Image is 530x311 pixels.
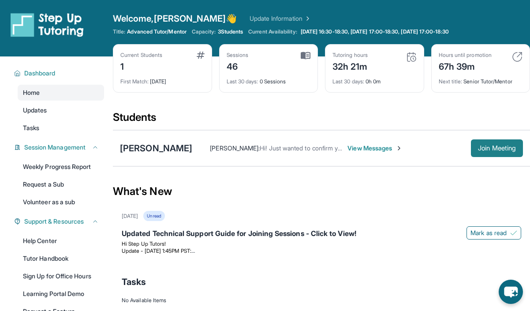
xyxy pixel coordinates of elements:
span: Title: [113,28,125,35]
span: Update - [DATE] 1:45PM PST: [122,247,195,254]
img: Mark as read [510,229,517,236]
img: Chevron-Right [396,145,403,152]
div: Updated Technical Support Guide for Joining Sessions - Click to View! [122,228,521,240]
div: [DATE] [120,73,205,85]
span: Mark as read [470,229,507,237]
div: Unread [143,211,164,221]
div: 67h 39m [439,59,492,73]
button: Mark as read [467,226,521,240]
span: Hi! Just wanted to confirm you're still good for [DATE] to start! [260,144,432,152]
button: Join Meeting [471,139,523,157]
a: Request a Sub [18,176,104,192]
div: [PERSON_NAME] [120,142,192,154]
span: Advanced Tutor/Mentor [127,28,186,35]
span: Next title : [439,78,463,85]
a: Updates [18,102,104,118]
div: 46 [227,59,249,73]
a: Sign Up for Office Hours [18,268,104,284]
span: Tasks [23,124,39,132]
button: Session Management [21,143,99,152]
div: 0h 0m [332,73,417,85]
img: card [301,52,310,60]
a: Volunteer as a sub [18,194,104,210]
span: Updates [23,106,47,115]
a: Weekly Progress Report [18,159,104,175]
img: card [406,52,417,62]
a: [DATE] 16:30-18:30, [DATE] 17:00-18:30, [DATE] 17:00-18:30 [299,28,451,35]
a: Tasks [18,120,104,136]
div: No Available Items [122,297,521,304]
span: Dashboard [24,69,56,78]
span: Join Meeting [478,146,516,151]
img: logo [11,12,84,37]
div: Senior Tutor/Mentor [439,73,523,85]
img: card [197,52,205,59]
div: 0 Sessions [227,73,311,85]
img: card [512,52,523,62]
div: Hours until promotion [439,52,492,59]
img: Chevron Right [302,14,311,23]
div: Current Students [120,52,162,59]
button: chat-button [499,280,523,304]
span: [DATE] 16:30-18:30, [DATE] 17:00-18:30, [DATE] 17:00-18:30 [301,28,449,35]
span: Last 30 days : [332,78,364,85]
span: 3 Students [218,28,243,35]
span: View Messages [347,144,403,153]
span: Session Management [24,143,86,152]
span: Welcome, [PERSON_NAME] 👋 [113,12,237,25]
span: Support & Resources [24,217,84,226]
div: [DATE] [122,213,138,220]
div: What's New [113,172,530,211]
div: Students [113,110,530,130]
span: Current Availability: [248,28,297,35]
a: Help Center [18,233,104,249]
span: Last 30 days : [227,78,258,85]
button: Dashboard [21,69,99,78]
button: Support & Resources [21,217,99,226]
span: First Match : [120,78,149,85]
span: Tasks [122,276,146,288]
span: Capacity: [192,28,216,35]
a: Learning Portal Demo [18,286,104,302]
a: Update Information [250,14,311,23]
span: [PERSON_NAME] : [210,144,260,152]
span: Hi Step Up Tutors! [122,240,166,247]
div: Tutoring hours [332,52,368,59]
span: Home [23,88,40,97]
div: 1 [120,59,162,73]
div: Sessions [227,52,249,59]
div: 32h 21m [332,59,368,73]
a: Home [18,85,104,101]
a: Tutor Handbook [18,251,104,266]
